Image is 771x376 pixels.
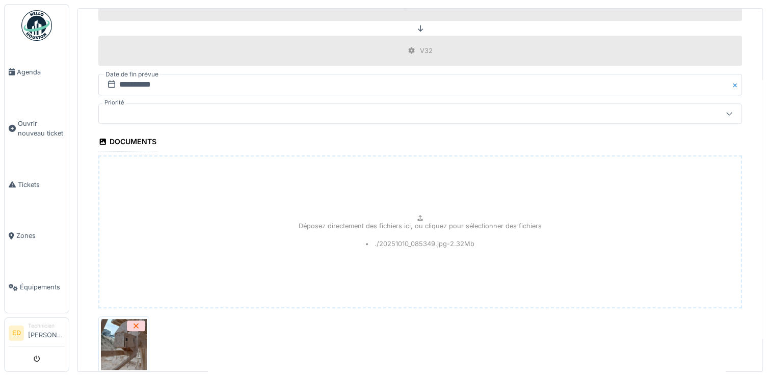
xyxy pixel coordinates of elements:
div: Documents [98,134,156,151]
span: Tickets [18,180,65,190]
a: Agenda [5,46,69,98]
li: [PERSON_NAME] [28,322,65,344]
li: ED [9,326,24,341]
span: Agenda [17,67,65,77]
a: Ouvrir nouveau ticket [5,98,69,159]
a: Tickets [5,159,69,210]
a: Équipements [5,261,69,313]
label: Priorité [102,98,126,107]
div: V32 [420,46,433,56]
div: Technicien [28,322,65,330]
span: Ouvrir nouveau ticket [18,119,65,138]
span: Équipements [20,282,65,292]
span: Zones [16,231,65,240]
a: Zones [5,210,69,262]
img: Badge_color-CXgf-gQk.svg [21,10,52,41]
p: Déposez directement des fichiers ici, ou cliquez pour sélectionner des fichiers [299,221,542,231]
img: 4p7mnm3rizns9qw6fg0a6r4c4nim [101,319,147,370]
li: ./20251010_085349.jpg - 2.32 Mb [366,239,475,249]
label: Date de fin prévue [104,69,159,80]
a: ED Technicien[PERSON_NAME] [9,322,65,346]
button: Close [731,74,742,95]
